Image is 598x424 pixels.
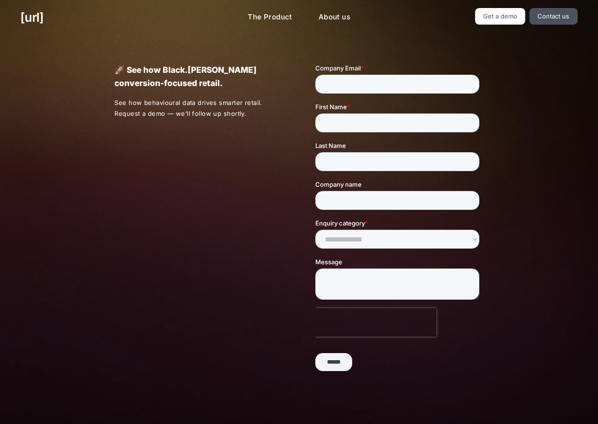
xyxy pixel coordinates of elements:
[475,8,526,25] a: Get a demo
[311,8,358,26] a: About us
[240,8,300,26] a: The Product
[20,8,43,26] a: [URL]
[315,63,483,379] iframe: Form 1
[114,63,282,90] p: 🚀 See how Black.[PERSON_NAME] conversion-focused retail.
[529,8,578,25] a: Contact us
[114,97,283,119] p: See how behavioural data drives smarter retail. Request a demo — we’ll follow up shortly.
